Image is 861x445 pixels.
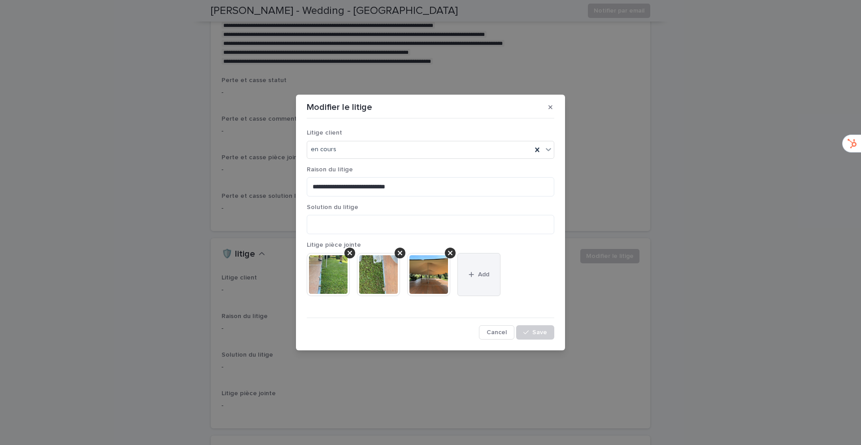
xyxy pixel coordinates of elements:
button: Save [516,325,554,340]
button: Cancel [479,325,514,340]
span: Save [532,329,547,336]
p: Modifier le litige [307,102,372,113]
span: Add [478,271,489,278]
span: Litige client [307,130,342,136]
span: Cancel [487,329,507,336]
span: en cours [311,145,336,154]
span: Litige pièce jointe [307,242,361,248]
button: Add [457,253,500,296]
span: Raison du litige [307,166,353,173]
span: Solution du litige [307,204,358,210]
